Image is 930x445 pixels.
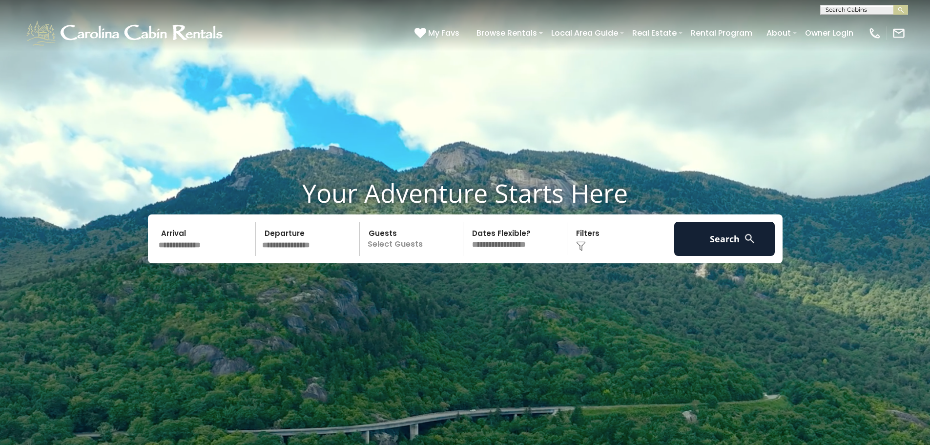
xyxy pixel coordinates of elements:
[472,24,542,42] a: Browse Rentals
[546,24,623,42] a: Local Area Guide
[868,26,882,40] img: phone-regular-white.png
[686,24,757,42] a: Rental Program
[24,19,227,48] img: White-1-1-2.png
[576,241,586,251] img: filter--v1.png
[800,24,858,42] a: Owner Login
[7,178,923,208] h1: Your Adventure Starts Here
[428,27,459,39] span: My Favs
[762,24,796,42] a: About
[892,26,906,40] img: mail-regular-white.png
[744,233,756,245] img: search-regular-white.png
[414,27,462,40] a: My Favs
[627,24,682,42] a: Real Estate
[363,222,463,256] p: Select Guests
[674,222,775,256] button: Search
